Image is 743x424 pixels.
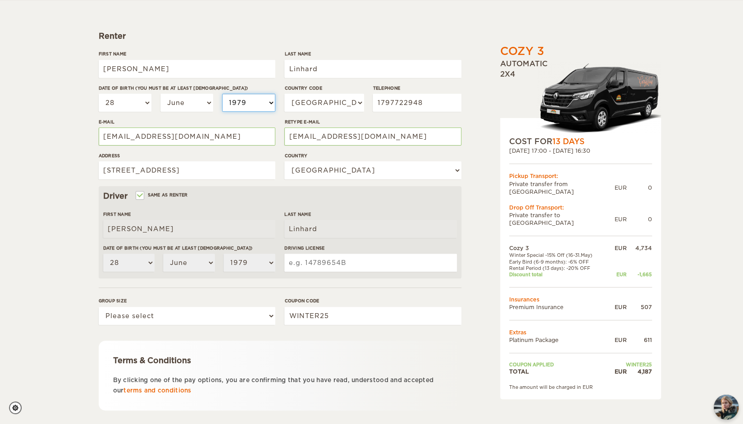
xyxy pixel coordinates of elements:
label: Same as renter [137,191,188,199]
input: Same as renter [137,193,142,199]
td: Early Bird (6-9 months): -6% OFF [509,259,608,265]
input: e.g. 14789654B [284,254,456,272]
div: 0 [627,215,652,223]
div: Pickup Transport: [509,172,652,180]
div: Drop Off Transport: [509,204,652,211]
div: Driver [103,191,457,201]
div: Terms & Conditions [113,355,447,366]
input: e.g. example@example.com [99,128,275,146]
div: 4,187 [627,368,652,375]
label: Date of birth (You must be at least [DEMOGRAPHIC_DATA]) [103,245,275,251]
label: Coupon code [284,297,461,304]
td: Winter Special -15% Off (16-31.May) [509,252,608,258]
img: Freyja at Cozy Campers [714,395,738,419]
a: Cookie settings [9,401,27,414]
td: Cozy 3 [509,244,608,252]
td: Discount total [509,271,608,278]
div: Cozy 3 [500,44,544,59]
div: 4,734 [627,244,652,252]
div: EUR [607,368,626,375]
img: Langur-m-c-logo-2.png [536,62,661,136]
div: 0 [627,184,652,191]
input: e.g. 1 234 567 890 [373,94,461,112]
div: 611 [627,336,652,344]
input: e.g. Smith [284,220,456,238]
div: 507 [627,303,652,311]
label: Last Name [284,50,461,57]
td: WINTER25 [607,361,652,368]
div: EUR [607,336,626,344]
label: Telephone [373,85,461,91]
label: Retype E-mail [284,119,461,125]
label: Country [284,152,461,159]
td: Insurances [509,296,652,303]
label: First Name [103,211,275,218]
div: EUR [615,215,627,223]
td: Rental Period (13 days): -20% OFF [509,265,608,271]
td: Extras [509,328,652,336]
input: e.g. example@example.com [284,128,461,146]
label: First Name [99,50,275,57]
div: Renter [99,31,461,41]
div: EUR [607,303,626,311]
input: e.g. Smith [284,60,461,78]
div: EUR [615,184,627,191]
td: Coupon applied [509,361,608,368]
td: Private transfer from [GEOGRAPHIC_DATA] [509,180,615,196]
div: Automatic 2x4 [500,59,661,136]
td: TOTAL [509,368,608,375]
td: Private transfer to [GEOGRAPHIC_DATA] [509,211,615,227]
span: 13 Days [552,137,584,146]
td: Platinum Package [509,336,608,344]
input: e.g. William [103,220,275,238]
label: Country Code [284,85,364,91]
a: terms and conditions [123,387,191,394]
input: e.g. Street, City, Zip Code [99,161,275,179]
div: The amount will be charged in EUR [509,384,652,390]
label: Address [99,152,275,159]
div: COST FOR [509,136,652,147]
div: EUR [607,244,626,252]
div: EUR [607,271,626,278]
p: By clicking one of the pay options, you are confirming that you have read, understood and accepte... [113,375,447,396]
div: -1,665 [627,271,652,278]
label: Group size [99,297,275,304]
label: Date of birth (You must be at least [DEMOGRAPHIC_DATA]) [99,85,275,91]
label: Last Name [284,211,456,218]
label: Driving License [284,245,456,251]
td: Premium Insurance [509,303,608,311]
button: chat-button [714,395,738,419]
div: [DATE] 17:00 - [DATE] 16:30 [509,147,652,155]
input: e.g. William [99,60,275,78]
label: E-mail [99,119,275,125]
